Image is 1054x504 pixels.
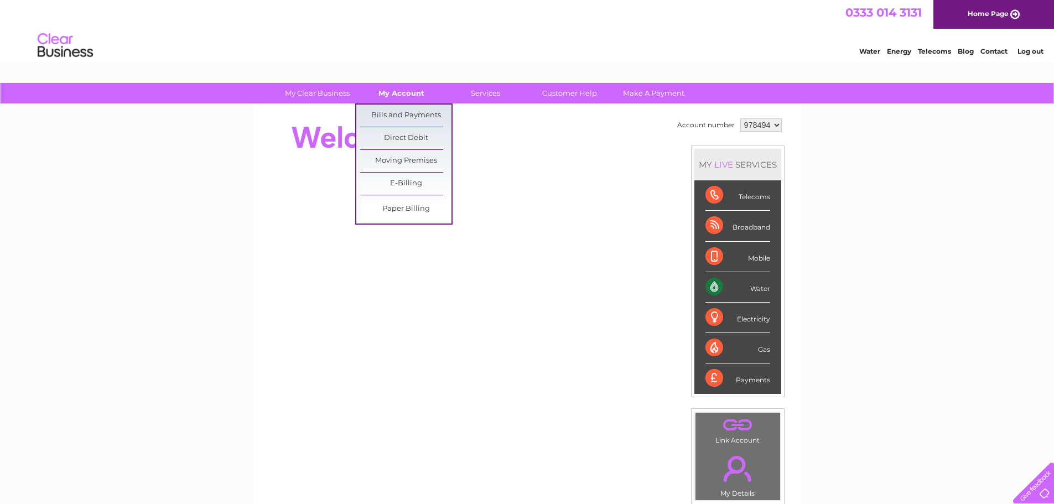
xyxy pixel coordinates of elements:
[694,149,781,180] div: MY SERVICES
[705,363,770,393] div: Payments
[674,116,738,134] td: Account number
[695,412,781,447] td: Link Account
[266,6,789,54] div: Clear Business is a trading name of Verastar Limited (registered in [GEOGRAPHIC_DATA] No. 3667643...
[360,150,451,172] a: Moving Premises
[980,47,1008,55] a: Contact
[698,449,777,488] a: .
[440,83,531,103] a: Services
[37,29,94,63] img: logo.png
[608,83,699,103] a: Make A Payment
[918,47,951,55] a: Telecoms
[360,127,451,149] a: Direct Debit
[705,303,770,333] div: Electricity
[705,180,770,211] div: Telecoms
[712,159,735,170] div: LIVE
[272,83,363,103] a: My Clear Business
[705,272,770,303] div: Water
[524,83,615,103] a: Customer Help
[360,198,451,220] a: Paper Billing
[705,211,770,241] div: Broadband
[1017,47,1043,55] a: Log out
[356,83,447,103] a: My Account
[705,242,770,272] div: Mobile
[958,47,974,55] a: Blog
[698,415,777,435] a: .
[360,105,451,127] a: Bills and Payments
[705,333,770,363] div: Gas
[695,446,781,501] td: My Details
[360,173,451,195] a: E-Billing
[887,47,911,55] a: Energy
[859,47,880,55] a: Water
[845,6,922,19] a: 0333 014 3131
